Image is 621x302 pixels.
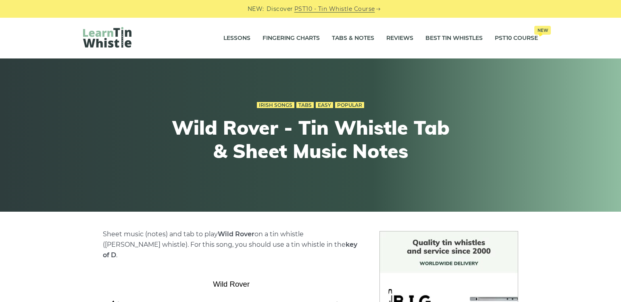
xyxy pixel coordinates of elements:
[534,26,551,35] span: New
[386,28,413,48] a: Reviews
[263,28,320,48] a: Fingering Charts
[103,229,360,260] p: Sheet music (notes) and tab to play on a tin whistle ([PERSON_NAME] whistle). For this song, you ...
[332,28,374,48] a: Tabs & Notes
[257,102,294,108] a: Irish Songs
[162,116,459,162] h1: Wild Rover - Tin Whistle Tab & Sheet Music Notes
[83,27,131,48] img: LearnTinWhistle.com
[296,102,314,108] a: Tabs
[495,28,538,48] a: PST10 CourseNew
[335,102,364,108] a: Popular
[218,230,254,238] strong: Wild Rover
[425,28,483,48] a: Best Tin Whistles
[223,28,250,48] a: Lessons
[316,102,333,108] a: Easy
